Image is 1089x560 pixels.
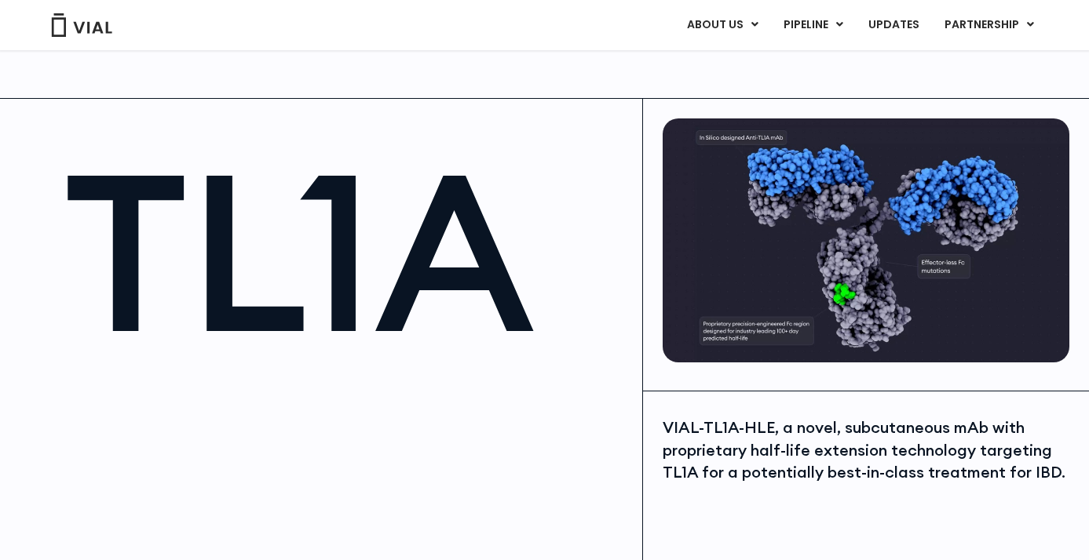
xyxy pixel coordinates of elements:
a: PARTNERSHIPMenu Toggle [932,12,1047,38]
a: UPDATES [856,12,931,38]
a: ABOUT USMenu Toggle [674,12,770,38]
div: VIAL-TL1A-HLE, a novel, subcutaneous mAb with proprietary half-life extension technology targetin... [663,416,1069,484]
a: PIPELINEMenu Toggle [771,12,855,38]
h1: TL1A [64,142,627,361]
img: Vial Logo [50,13,113,37]
img: TL1A antibody diagram. [663,118,1069,362]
